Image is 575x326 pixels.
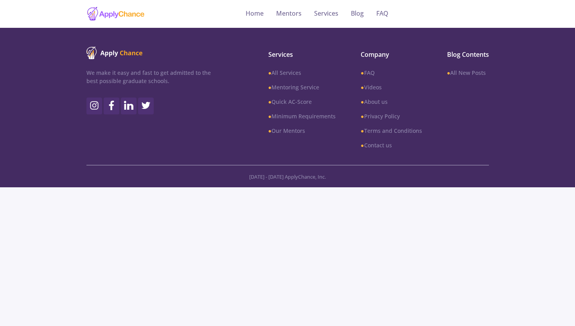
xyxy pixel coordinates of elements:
[268,50,336,59] span: Services
[361,141,422,149] a: ●Contact us
[268,112,336,120] a: ●Minimum Requirements
[268,69,271,76] b: ●
[268,112,271,120] b: ●
[361,112,364,120] b: ●
[361,112,422,120] a: ●Privacy Policy
[361,69,422,77] a: ●FAQ
[447,69,489,77] a: ●All New Posts
[361,69,364,76] b: ●
[268,69,336,77] a: ●All Services
[268,83,271,91] b: ●
[86,69,211,85] p: We make it easy and fast to get admitted to the best possible graduate schools.
[361,98,422,106] a: ●About us
[249,173,326,180] span: [DATE] - [DATE] ApplyChance, Inc.
[361,127,422,135] a: ●Terms and Conditions
[86,6,145,22] img: applychance logo
[268,98,271,105] b: ●
[268,98,336,106] a: ●Quick AC-Score
[268,127,271,134] b: ●
[268,83,336,91] a: ●Mentoring Service
[361,141,364,149] b: ●
[268,127,336,135] a: ●Our Mentors
[361,50,422,59] span: Company
[361,83,364,91] b: ●
[447,69,450,76] b: ●
[361,83,422,91] a: ●Videos
[447,50,489,59] span: Blog Contents
[86,47,143,59] img: ApplyChance logo
[361,127,364,134] b: ●
[361,98,364,105] b: ●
